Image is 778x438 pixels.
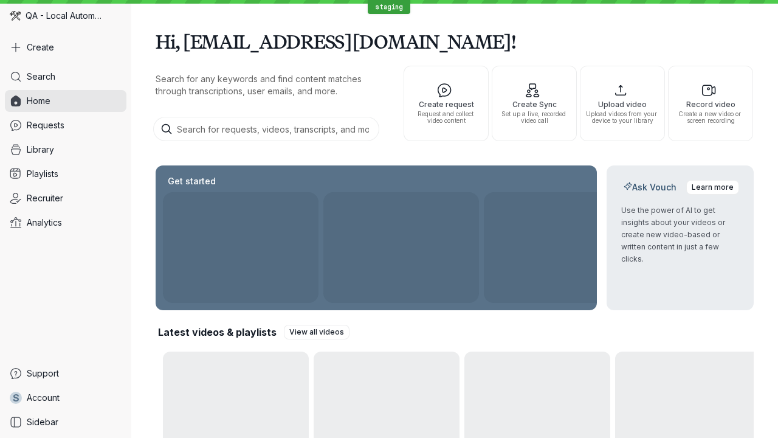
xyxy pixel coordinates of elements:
[5,187,126,209] a: Recruiter
[27,192,63,204] span: Recruiter
[621,181,679,193] h2: Ask Vouch
[5,114,126,136] a: Requests
[289,326,344,338] span: View all videos
[5,66,126,88] a: Search
[580,66,665,141] button: Upload videoUpload videos from your device to your library
[27,71,55,83] span: Search
[585,100,659,108] span: Upload video
[621,204,739,265] p: Use the power of AI to get insights about your videos or create new video-based or written conten...
[5,212,126,234] a: Analytics
[673,111,748,124] span: Create a new video or screen recording
[5,411,126,433] a: Sidebar
[13,392,19,404] span: s
[158,325,277,339] h2: Latest videos & playlists
[284,325,349,339] a: View all videos
[26,10,103,22] span: QA - Local Automation
[10,10,21,21] img: QA - Local Automation avatar
[409,111,483,124] span: Request and collect video content
[5,363,126,384] a: Support
[409,100,483,108] span: Create request
[27,217,62,229] span: Analytics
[27,392,60,404] span: Account
[27,95,50,107] span: Home
[673,100,748,108] span: Record video
[692,181,734,193] span: Learn more
[156,73,382,97] p: Search for any keywords and find content matches through transcriptions, user emails, and more.
[153,117,379,141] input: Search for requests, videos, transcripts, and more...
[5,5,126,27] div: QA - Local Automation
[492,66,577,141] button: Create SyncSet up a live, recorded video call
[668,66,753,141] button: Record videoCreate a new video or screen recording
[156,24,754,58] h1: Hi, [EMAIL_ADDRESS][DOMAIN_NAME]!
[497,100,571,108] span: Create Sync
[404,66,489,141] button: Create requestRequest and collect video content
[165,175,218,187] h2: Get started
[27,41,54,54] span: Create
[27,168,58,180] span: Playlists
[27,144,54,156] span: Library
[686,180,739,195] a: Learn more
[585,111,659,124] span: Upload videos from your device to your library
[27,416,58,428] span: Sidebar
[5,90,126,112] a: Home
[497,111,571,124] span: Set up a live, recorded video call
[27,119,64,131] span: Requests
[27,367,59,380] span: Support
[5,139,126,161] a: Library
[5,387,126,409] a: sAccount
[5,36,126,58] button: Create
[5,163,126,185] a: Playlists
